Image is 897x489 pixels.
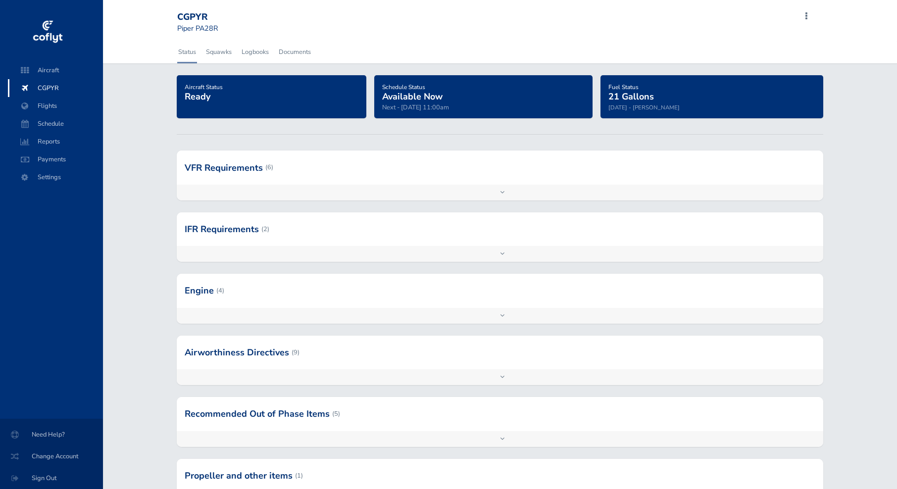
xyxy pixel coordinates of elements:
small: [DATE] - [PERSON_NAME] [608,103,680,111]
span: Ready [185,91,210,102]
span: Aircraft Status [185,83,223,91]
a: Schedule StatusAvailable Now [382,80,443,103]
span: Schedule Status [382,83,425,91]
span: Change Account [12,447,91,465]
div: CGPYR [177,12,249,23]
img: coflyt logo [31,17,64,47]
a: Documents [278,41,312,63]
span: 21 Gallons [608,91,654,102]
span: CGPYR [18,79,93,97]
span: Schedule [18,115,93,133]
span: Reports [18,133,93,150]
a: Status [177,41,197,63]
span: Need Help? [12,426,91,443]
span: Fuel Status [608,83,639,91]
a: Logbooks [241,41,270,63]
span: Settings [18,168,93,186]
span: Next - [DATE] 11:00am [382,103,449,112]
span: Payments [18,150,93,168]
span: Aircraft [18,61,93,79]
a: Squawks [205,41,233,63]
span: Flights [18,97,93,115]
span: Sign Out [12,469,91,487]
span: Available Now [382,91,443,102]
small: Piper PA28R [177,23,218,33]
